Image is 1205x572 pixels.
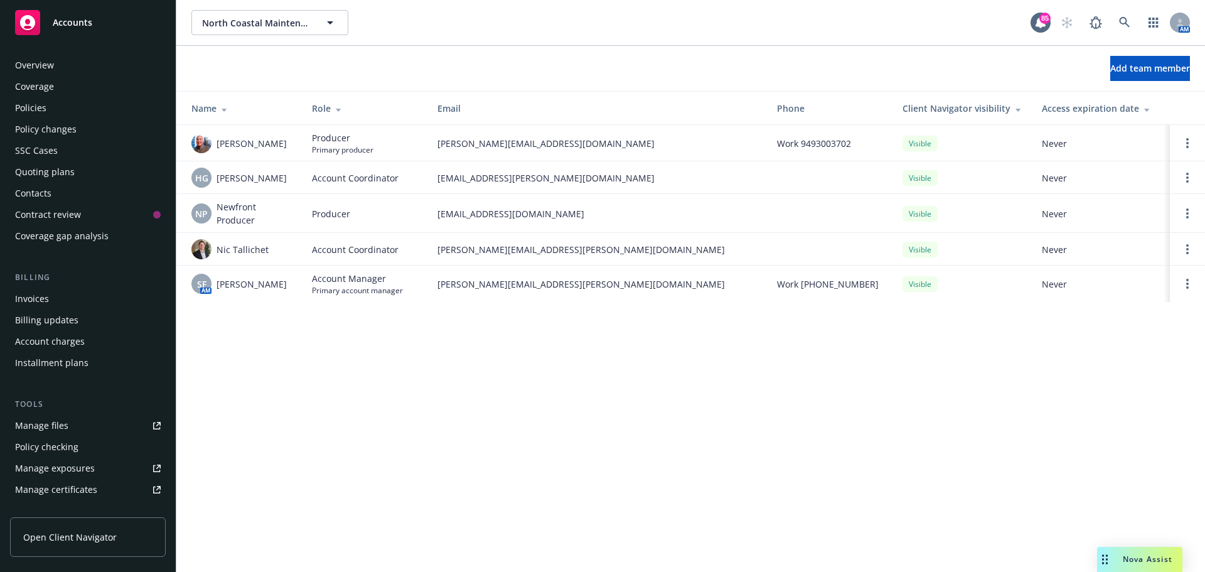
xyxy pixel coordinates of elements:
[15,226,109,246] div: Coverage gap analysis
[217,137,287,150] span: [PERSON_NAME]
[191,239,212,259] img: photo
[437,171,757,185] span: [EMAIL_ADDRESS][PERSON_NAME][DOMAIN_NAME]
[15,119,77,139] div: Policy changes
[437,207,757,220] span: [EMAIL_ADDRESS][DOMAIN_NAME]
[191,102,292,115] div: Name
[1042,207,1160,220] span: Never
[312,102,417,115] div: Role
[777,137,851,150] span: Work 9493003702
[10,183,166,203] a: Contacts
[437,102,757,115] div: Email
[15,77,54,97] div: Coverage
[53,18,92,28] span: Accounts
[217,243,269,256] span: Nic Tallichet
[191,133,212,153] img: photo
[15,55,54,75] div: Overview
[312,171,399,185] span: Account Coordinator
[1054,10,1079,35] a: Start snowing
[1042,278,1160,291] span: Never
[217,278,287,291] span: [PERSON_NAME]
[15,416,68,436] div: Manage files
[902,102,1022,115] div: Client Navigator visibility
[902,242,938,257] div: Visible
[902,170,938,186] div: Visible
[15,289,49,309] div: Invoices
[10,271,166,284] div: Billing
[437,278,757,291] span: [PERSON_NAME][EMAIL_ADDRESS][PERSON_NAME][DOMAIN_NAME]
[10,310,166,330] a: Billing updates
[1141,10,1166,35] a: Switch app
[437,243,757,256] span: [PERSON_NAME][EMAIL_ADDRESS][PERSON_NAME][DOMAIN_NAME]
[312,285,403,296] span: Primary account manager
[10,398,166,411] div: Tools
[23,531,117,544] span: Open Client Navigator
[10,119,166,139] a: Policy changes
[1097,547,1182,572] button: Nova Assist
[15,162,75,182] div: Quoting plans
[1110,56,1190,81] button: Add team member
[15,332,85,352] div: Account charges
[1039,11,1051,22] div: 85
[202,16,311,30] span: North Coastal Maintenance Group
[15,458,95,478] div: Manage exposures
[1097,547,1113,572] div: Drag to move
[15,480,97,500] div: Manage certificates
[15,501,78,521] div: Manage claims
[195,207,208,220] span: NP
[312,243,399,256] span: Account Coordinator
[437,137,757,150] span: [PERSON_NAME][EMAIL_ADDRESS][DOMAIN_NAME]
[1042,243,1160,256] span: Never
[191,10,348,35] button: North Coastal Maintenance Group
[15,183,51,203] div: Contacts
[1110,62,1190,74] span: Add team member
[1180,170,1195,185] a: Open options
[1042,102,1160,115] div: Access expiration date
[902,276,938,292] div: Visible
[10,458,166,478] a: Manage exposures
[777,102,882,115] div: Phone
[312,144,373,155] span: Primary producer
[10,77,166,97] a: Coverage
[15,98,46,118] div: Policies
[10,205,166,225] a: Contract review
[1042,171,1160,185] span: Never
[10,353,166,373] a: Installment plans
[10,55,166,75] a: Overview
[1083,10,1108,35] a: Report a Bug
[217,200,292,227] span: Newfront Producer
[902,206,938,222] div: Visible
[15,205,81,225] div: Contract review
[1042,137,1160,150] span: Never
[1123,554,1172,564] span: Nova Assist
[10,5,166,40] a: Accounts
[312,131,373,144] span: Producer
[10,480,166,500] a: Manage certificates
[312,272,403,285] span: Account Manager
[312,207,350,220] span: Producer
[15,141,58,161] div: SSC Cases
[10,501,166,521] a: Manage claims
[195,171,208,185] span: HG
[1180,242,1195,257] a: Open options
[10,141,166,161] a: SSC Cases
[15,353,88,373] div: Installment plans
[10,437,166,457] a: Policy checking
[217,171,287,185] span: [PERSON_NAME]
[1180,206,1195,221] a: Open options
[10,289,166,309] a: Invoices
[1112,10,1137,35] a: Search
[15,310,78,330] div: Billing updates
[1180,276,1195,291] a: Open options
[10,98,166,118] a: Policies
[10,416,166,436] a: Manage files
[902,136,938,151] div: Visible
[197,278,206,291] span: SF
[10,332,166,352] a: Account charges
[15,437,78,457] div: Policy checking
[10,226,166,246] a: Coverage gap analysis
[777,278,879,291] span: Work [PHONE_NUMBER]
[10,162,166,182] a: Quoting plans
[1180,136,1195,151] a: Open options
